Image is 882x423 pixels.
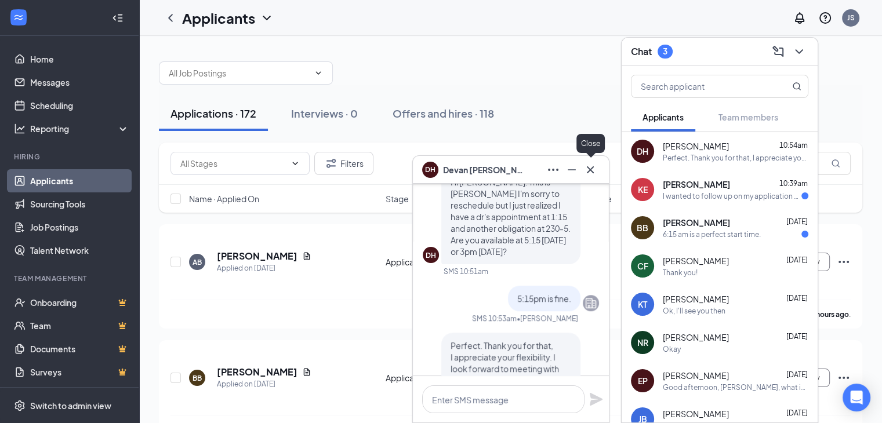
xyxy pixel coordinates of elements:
[30,169,129,192] a: Applicants
[638,298,647,310] div: KT
[663,153,808,163] div: Perfect. Thank you for that, I appreciate your flexibility. I look forward to meeting with you
[30,239,129,262] a: Talent Network
[831,159,840,168] svg: MagnifyingGlass
[663,306,725,316] div: Ok, I'll see you then
[546,163,560,177] svg: Ellipses
[792,45,806,59] svg: ChevronDown
[786,294,808,302] span: [DATE]
[451,177,571,257] span: Hi [PERSON_NAME]. This is [PERSON_NAME] I'm sorry to reschedule but I just realized I have a dr's...
[472,313,517,323] div: SMS 10:53am
[443,163,524,176] span: Devan [PERSON_NAME]
[30,291,129,314] a: OnboardingCrown
[13,12,24,23] svg: WorkstreamLogo
[386,372,480,384] div: Application
[30,94,129,117] a: Scheduling
[291,159,300,168] svg: ChevronDown
[517,293,571,304] span: 5:15pm is fine.
[637,337,648,348] div: NR
[637,222,648,234] div: BB
[818,11,832,25] svg: QuestionInfo
[663,178,730,190] span: [PERSON_NAME]
[302,251,311,261] svg: Document
[790,42,808,61] button: ChevronDown
[169,67,309,79] input: All Job Postings
[217,262,311,274] div: Applied on [DATE]
[14,400,26,411] svg: Settings
[451,340,559,385] span: Perfect. Thank you for that, I appreciate your flexibility. I look forward to meeting with you
[544,161,562,179] button: Ellipses
[314,68,323,78] svg: ChevronDown
[193,373,202,383] div: BB
[189,193,259,205] span: Name · Applied On
[217,366,297,378] h5: [PERSON_NAME]
[291,106,358,121] div: Interviews · 0
[786,370,808,379] span: [DATE]
[663,331,729,343] span: [PERSON_NAME]
[793,11,807,25] svg: Notifications
[217,250,297,262] h5: [PERSON_NAME]
[584,296,598,310] svg: Company
[792,82,801,91] svg: MagnifyingGlass
[786,217,808,226] span: [DATE]
[581,161,600,179] button: Cross
[193,257,202,267] div: AB
[444,267,488,276] div: SMS 10:51am
[638,184,648,195] div: KE
[565,163,579,177] svg: Minimize
[807,310,849,319] b: 15 hours ago
[771,45,785,59] svg: ComposeMessage
[589,392,603,406] button: Plane
[837,371,851,385] svg: Ellipses
[386,256,480,268] div: Application
[386,193,409,205] span: Stage
[779,141,808,149] span: 10:54am
[663,229,761,239] div: 6:15 am is a perfect start time.
[324,156,338,170] svg: Filter
[164,11,177,25] svg: ChevronLeft
[14,152,127,162] div: Hiring
[112,12,124,24] svg: Collapse
[314,152,373,175] button: Filter Filters
[180,157,286,170] input: All Stages
[426,250,436,260] div: DH
[30,71,129,94] a: Messages
[663,382,808,392] div: Good afternoon, [PERSON_NAME], what is your availability for the Cook 2 position at Jazzy [DEMOGR...
[30,314,129,337] a: TeamCrown
[786,409,808,417] span: [DATE]
[30,216,129,239] a: Job Postings
[663,370,729,381] span: [PERSON_NAME]
[14,274,127,283] div: Team Management
[663,46,667,56] div: 3
[393,106,494,121] div: Offers and hires · 118
[217,378,311,390] div: Applied on [DATE]
[30,48,129,71] a: Home
[170,106,256,121] div: Applications · 172
[576,134,605,153] div: Close
[718,112,778,122] span: Team members
[786,332,808,341] span: [DATE]
[786,256,808,264] span: [DATE]
[30,337,129,360] a: DocumentsCrown
[779,179,808,188] span: 10:39am
[302,367,311,377] svg: Document
[663,217,730,228] span: [PERSON_NAME]
[663,140,729,152] span: [PERSON_NAME]
[847,13,855,23] div: JS
[663,255,729,267] span: [PERSON_NAME]
[637,145,648,157] div: DH
[637,260,648,272] div: CF
[562,161,581,179] button: Minimize
[663,408,729,420] span: [PERSON_NAME]
[14,123,26,134] svg: Analysis
[631,75,769,97] input: Search applicant
[769,42,787,61] button: ComposeMessage
[638,375,648,386] div: EP
[30,400,111,411] div: Switch to admin view
[837,255,851,269] svg: Ellipses
[583,163,597,177] svg: Cross
[30,123,130,134] div: Reporting
[643,112,684,122] span: Applicants
[663,344,681,354] div: Okay
[517,313,578,323] span: • [PERSON_NAME]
